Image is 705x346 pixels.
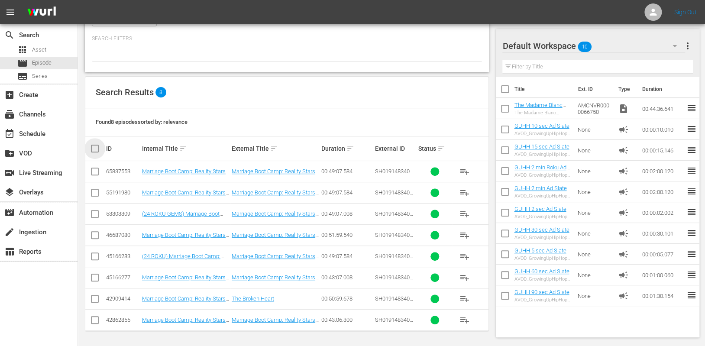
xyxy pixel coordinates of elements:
[375,274,413,287] span: SH019148340000
[321,143,372,154] div: Duration
[4,187,15,197] span: Overlays
[142,274,229,287] a: Marriage Boot Camp: Reality Stars 410: The Broken Heart
[21,2,62,23] img: ans4CAIJ8jUAAAAAAAAAAAAAAAAAAAAAAAAgQb4GAAAAAAAAAAAAAAAAAAAAAAAAJMjXAAAAAAAAAAAAAAAAAAAAAAAAgAT5G...
[375,210,413,223] span: SH019148340000
[459,209,469,219] span: playlist_add
[321,317,372,323] div: 00:43:06.300
[106,210,139,217] div: 53303309
[454,267,475,288] button: playlist_add
[514,164,569,177] a: GUHH 2 min Roku Ad Slate
[106,253,139,259] div: 45166283
[4,207,15,218] span: Automation
[179,145,187,152] span: sort
[682,36,693,56] button: more_vert
[514,206,566,212] a: GUHH 2 sec Ad Slate
[514,289,569,295] a: GUHH 90 sec Ad Slate
[639,244,686,265] td: 00:00:05.077
[514,172,571,178] div: AVOD_GrowingUpHipHopWeTV_WillBeRightBack _2MinCountdown_RB24_S01398804001-Roku
[639,265,686,285] td: 00:01:00.060
[17,45,28,55] span: Asset
[270,145,278,152] span: sort
[618,270,629,280] span: Ad
[142,189,229,202] a: Marriage Boot Camp: Reality Stars 410: The Broken Heart
[639,140,686,161] td: 00:00:15.146
[32,58,52,67] span: Episode
[514,152,571,157] div: AVOD_GrowingUpHipHopWeTV_WillBeRightBack _15sec_RB24_S01398805005
[321,232,372,238] div: 00:51:59.540
[321,210,372,217] div: 00:49:07.008
[92,35,482,42] p: Search Filters:
[106,145,139,152] div: ID
[514,226,569,233] a: GUHH 30 sec Ad Slate
[106,168,139,175] div: 65837553
[459,166,469,177] span: playlist_add
[574,161,615,181] td: None
[375,295,413,308] span: SH019148340000
[454,310,475,330] button: playlist_add
[454,161,475,182] button: playlist_add
[96,119,188,125] span: Found 8 episodes sorted by: relevance
[578,38,592,56] span: 10
[454,246,475,267] button: playlist_add
[514,193,571,199] div: AVOD_GrowingUpHipHopWeTV_WillBeRightBack _2Min_RB24_S01398805001
[321,253,372,259] div: 00:49:07.584
[502,34,685,58] div: Default Workspace
[232,210,319,223] a: Marriage Boot Camp: Reality Stars 410: The Broken Heart
[375,168,413,181] span: SH019148340000
[514,77,572,101] th: Title
[142,232,229,245] a: Marriage Boot Camp: Reality Stars 410: The Broken Heart
[142,317,229,330] a: Marriage Boot Camp: Reality Stars 410: The Broken Heart
[4,109,15,120] span: Channels
[454,182,475,203] button: playlist_add
[682,41,693,51] span: more_vert
[574,223,615,244] td: None
[639,119,686,140] td: 00:00:10.010
[321,274,372,281] div: 00:43:07.008
[106,274,139,281] div: 45166277
[639,202,686,223] td: 00:00:02.002
[375,145,415,152] div: External ID
[686,207,697,217] span: reorder
[459,251,469,262] span: playlist_add
[618,124,629,135] span: Ad
[321,168,372,175] div: 00:49:07.584
[618,187,629,197] span: Ad
[686,145,697,155] span: reorder
[639,161,686,181] td: 00:02:00.120
[375,317,413,330] span: SH019148340000
[686,228,697,238] span: reorder
[618,166,629,176] span: Ad
[686,124,697,134] span: reorder
[459,294,469,304] span: playlist_add
[459,230,469,240] span: playlist_add
[232,232,319,245] a: Marriage Boot Camp: Reality Stars 410: The Broken Heart
[514,214,571,220] div: AVOD_GrowingUpHipHopWeTV_WillBeRightBack _2sec_RB24_S01398805008
[639,98,686,119] td: 00:44:36.641
[4,246,15,257] span: Reports
[574,202,615,223] td: None
[618,228,629,239] span: Ad
[321,295,372,302] div: 00:50:59.678
[155,87,166,97] span: 8
[32,72,48,81] span: Series
[232,253,319,266] a: Marriage Boot Camp: Reality Stars 410: The Broken Heart
[514,235,571,240] div: AVOD_GrowingUpHipHopWeTV_WillBeRightBack _30sec_RB24_S01398805004
[618,249,629,259] span: Ad
[232,274,319,287] a: Marriage Boot Camp: Reality Stars 410: The Broken Heart
[375,189,413,202] span: SH019148340000
[4,90,15,100] span: Create
[4,168,15,178] span: Live Streaming
[232,189,319,202] a: Marriage Boot Camp: Reality Stars 410: The Broken Heart
[574,265,615,285] td: None
[232,168,319,181] a: Marriage Boot Camp: Reality Stars 410: The Broken Heart
[613,77,637,101] th: Type
[639,223,686,244] td: 00:00:30.101
[618,291,629,301] span: Ad
[232,143,319,154] div: External Title
[142,253,228,266] a: (24 ROKU) Marriage Boot Camp: Reality Stars 410: The Broken Heart
[454,225,475,246] button: playlist_add
[639,181,686,202] td: 00:02:00.120
[454,288,475,309] button: playlist_add
[686,269,697,280] span: reorder
[106,232,139,238] div: 46687080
